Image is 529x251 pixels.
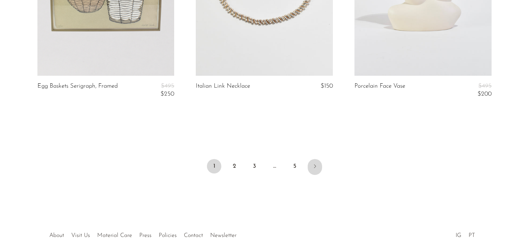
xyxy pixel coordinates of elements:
a: Policies [159,233,177,238]
a: Porcelain Face Vase [354,83,405,98]
a: 2 [227,159,241,173]
span: $495 [478,83,492,89]
a: Egg Baskets Serigraph, Framed [37,83,118,98]
a: PT [469,233,475,238]
a: Italian Link Necklace [196,83,250,89]
span: $150 [321,83,333,89]
a: Contact [184,233,203,238]
a: Material Care [97,233,132,238]
span: … [267,159,282,173]
a: Visit Us [71,233,90,238]
span: 1 [207,159,221,173]
a: Next [308,159,322,175]
span: $250 [160,91,174,97]
a: 5 [288,159,302,173]
a: Press [139,233,152,238]
ul: Social Medias [452,227,479,241]
ul: Quick links [46,227,240,241]
a: 3 [247,159,262,173]
span: $495 [161,83,174,89]
a: IG [456,233,461,238]
span: $200 [478,91,492,97]
a: About [49,233,64,238]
